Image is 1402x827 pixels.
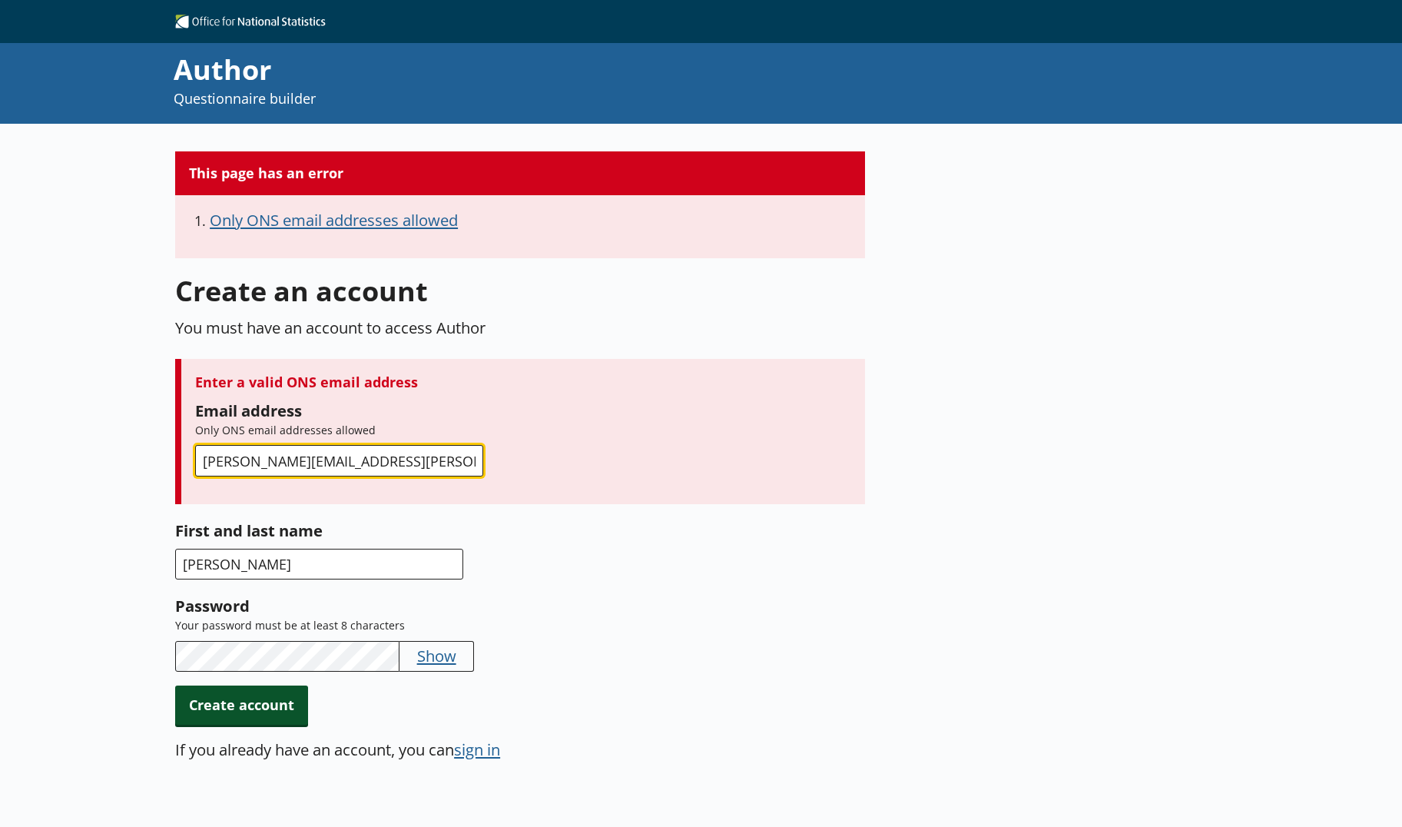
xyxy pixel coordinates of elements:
[195,373,851,391] div: Enter a valid ONS email address
[454,739,500,760] button: sign in
[175,518,865,543] label: First and last name
[417,645,456,666] button: Show
[195,398,851,423] label: Email address
[175,272,865,310] h1: Create an account
[175,317,865,338] p: You must have an account to access Author
[174,89,943,108] p: Questionnaire builder
[175,739,454,760] p: If you already have an account, you can
[175,593,865,618] label: Password
[174,51,943,89] div: Author
[210,209,458,231] button: Only ONS email addresses allowed
[175,618,865,633] p: Your password must be at least 8 characters
[195,423,851,438] p: Only ONS email addresses allowed
[175,686,308,725] button: Create account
